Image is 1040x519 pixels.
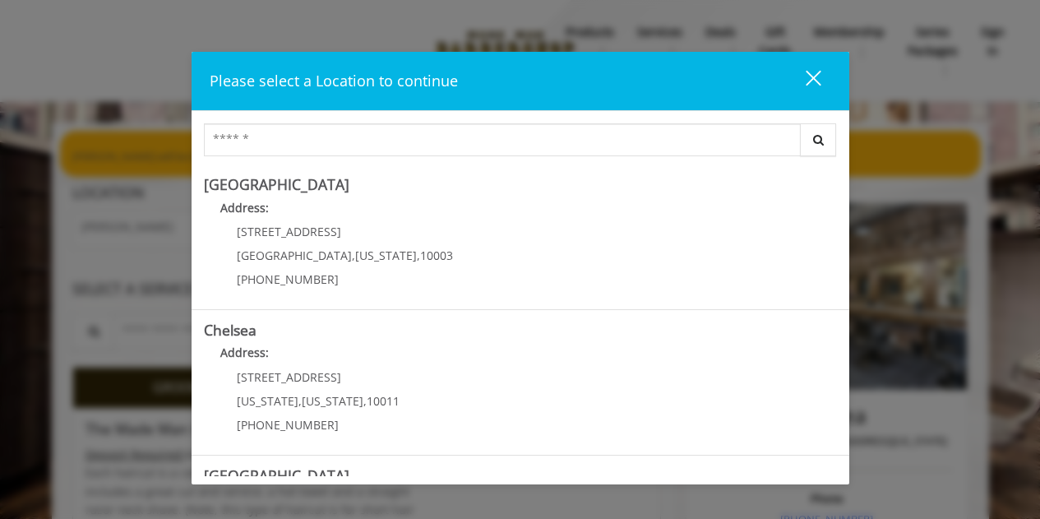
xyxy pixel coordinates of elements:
div: Center Select [204,123,837,165]
span: 10011 [367,393,400,409]
span: [STREET_ADDRESS] [237,224,341,239]
b: Address: [220,200,269,215]
span: [GEOGRAPHIC_DATA] [237,248,352,263]
i: Search button [809,134,828,146]
b: [GEOGRAPHIC_DATA] [204,466,349,485]
span: [STREET_ADDRESS] [237,369,341,385]
span: , [417,248,420,263]
span: [US_STATE] [355,248,417,263]
span: 10003 [420,248,453,263]
b: Address: [220,345,269,360]
span: , [298,393,302,409]
input: Search Center [204,123,801,156]
div: close dialog [787,69,820,94]
span: [US_STATE] [302,393,363,409]
span: , [363,393,367,409]
b: [GEOGRAPHIC_DATA] [204,174,349,194]
span: [US_STATE] [237,393,298,409]
span: [PHONE_NUMBER] [237,271,339,287]
span: Please select a Location to continue [210,71,458,90]
span: , [352,248,355,263]
b: Chelsea [204,320,257,340]
button: close dialog [775,64,831,98]
span: [PHONE_NUMBER] [237,417,339,433]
